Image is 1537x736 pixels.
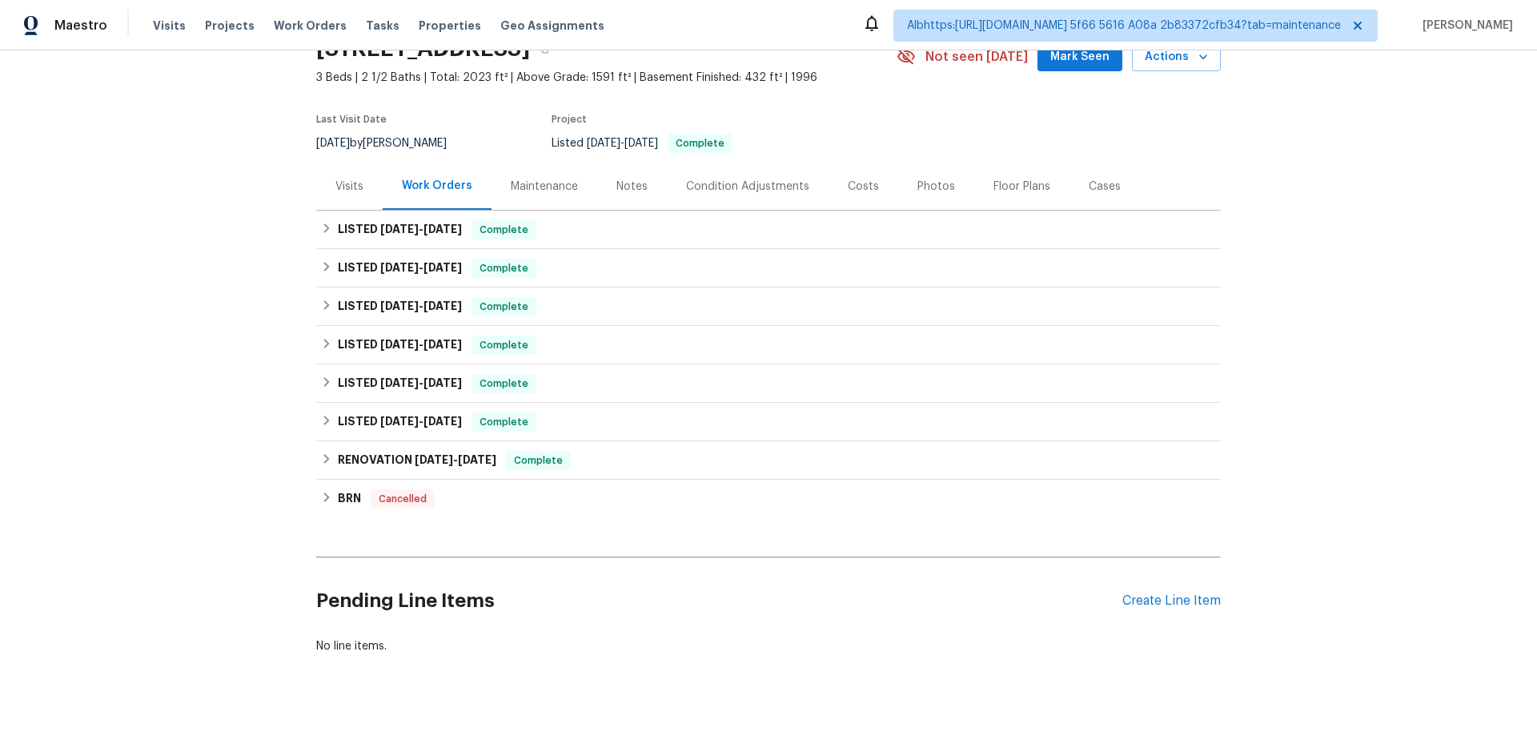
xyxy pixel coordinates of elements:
[316,364,1221,403] div: LISTED [DATE]-[DATE]Complete
[1050,47,1110,67] span: Mark Seen
[316,41,530,57] h2: [STREET_ADDRESS]
[316,326,1221,364] div: LISTED [DATE]-[DATE]Complete
[338,220,462,239] h6: LISTED
[848,179,879,195] div: Costs
[380,262,419,273] span: [DATE]
[338,297,462,316] h6: LISTED
[423,416,462,427] span: [DATE]
[624,138,658,149] span: [DATE]
[458,454,496,465] span: [DATE]
[419,18,481,34] span: Properties
[316,134,466,153] div: by [PERSON_NAME]
[372,491,433,507] span: Cancelled
[473,222,535,238] span: Complete
[205,18,255,34] span: Projects
[380,300,462,312] span: -
[335,179,363,195] div: Visits
[511,179,578,195] div: Maintenance
[380,377,462,388] span: -
[917,179,955,195] div: Photos
[423,223,462,235] span: [DATE]
[1132,42,1221,72] button: Actions
[669,139,731,148] span: Complete
[616,179,648,195] div: Notes
[415,454,453,465] span: [DATE]
[473,260,535,276] span: Complete
[316,288,1221,326] div: LISTED [DATE]-[DATE]Complete
[316,638,1221,654] div: No line items.
[338,336,462,355] h6: LISTED
[925,49,1028,65] span: Not seen [DATE]
[380,300,419,312] span: [DATE]
[316,564,1122,638] h2: Pending Line Items
[500,18,604,34] span: Geo Assignments
[316,138,350,149] span: [DATE]
[380,416,462,427] span: -
[338,412,462,432] h6: LISTED
[316,249,1221,288] div: LISTED [DATE]-[DATE]Complete
[907,18,1341,34] span: Albhttps:[URL][DOMAIN_NAME] 5f66 5616 A08a 2b83372cfb34?tab=maintenance
[366,20,399,31] span: Tasks
[552,138,732,149] span: Listed
[1416,18,1513,34] span: [PERSON_NAME]
[686,179,809,195] div: Condition Adjustments
[1122,593,1221,609] div: Create Line Item
[423,339,462,350] span: [DATE]
[153,18,186,34] span: Visits
[274,18,347,34] span: Work Orders
[380,339,462,350] span: -
[1037,42,1122,72] button: Mark Seen
[380,416,419,427] span: [DATE]
[380,223,462,235] span: -
[993,179,1050,195] div: Floor Plans
[423,300,462,312] span: [DATE]
[316,211,1221,249] div: LISTED [DATE]-[DATE]Complete
[508,452,569,469] span: Complete
[380,223,419,235] span: [DATE]
[316,441,1221,480] div: RENOVATION [DATE]-[DATE]Complete
[402,178,472,194] div: Work Orders
[587,138,658,149] span: -
[54,18,107,34] span: Maestro
[473,376,535,392] span: Complete
[423,262,462,273] span: [DATE]
[473,414,535,430] span: Complete
[338,259,462,278] h6: LISTED
[552,115,587,124] span: Project
[338,374,462,393] h6: LISTED
[316,115,387,124] span: Last Visit Date
[380,262,462,273] span: -
[473,299,535,315] span: Complete
[1145,47,1208,67] span: Actions
[380,377,419,388] span: [DATE]
[316,480,1221,518] div: BRN Cancelled
[338,451,496,470] h6: RENOVATION
[1089,179,1121,195] div: Cases
[380,339,419,350] span: [DATE]
[473,337,535,353] span: Complete
[415,454,496,465] span: -
[316,70,897,86] span: 3 Beds | 2 1/2 Baths | Total: 2023 ft² | Above Grade: 1591 ft² | Basement Finished: 432 ft² | 1996
[338,489,361,509] h6: BRN
[423,377,462,388] span: [DATE]
[316,403,1221,441] div: LISTED [DATE]-[DATE]Complete
[587,138,620,149] span: [DATE]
